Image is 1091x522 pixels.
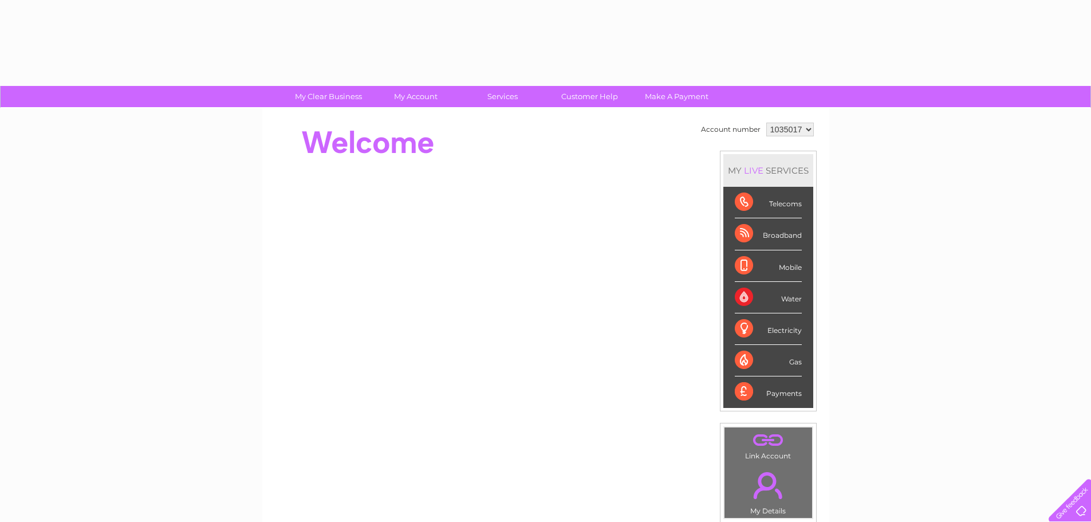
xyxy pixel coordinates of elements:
[727,430,809,450] a: .
[724,427,813,463] td: Link Account
[455,86,550,107] a: Services
[735,282,802,313] div: Water
[629,86,724,107] a: Make A Payment
[724,462,813,519] td: My Details
[735,218,802,250] div: Broadband
[698,120,763,139] td: Account number
[735,313,802,345] div: Electricity
[368,86,463,107] a: My Account
[723,154,813,187] div: MY SERVICES
[735,376,802,407] div: Payments
[742,165,766,176] div: LIVE
[542,86,637,107] a: Customer Help
[735,187,802,218] div: Telecoms
[727,465,809,505] a: .
[735,250,802,282] div: Mobile
[735,345,802,376] div: Gas
[281,86,376,107] a: My Clear Business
